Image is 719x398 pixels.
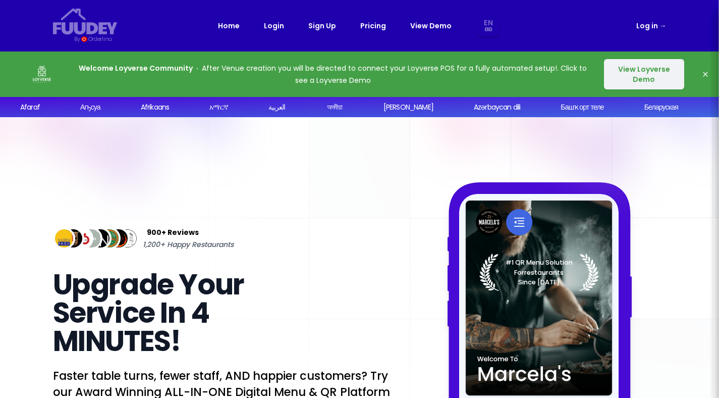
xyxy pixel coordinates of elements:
span: → [659,21,667,31]
a: Login [264,20,284,32]
img: Review Img [80,227,102,250]
img: Review Img [53,227,76,250]
button: View Loyverse Demo [604,59,684,89]
div: العربية [268,102,285,113]
svg: {/* Added fill="currentColor" here */} {/* This rectangle defines the background. Its explicit fi... [53,8,118,35]
img: Review Img [89,227,112,250]
div: অসমীয়া [327,102,343,113]
img: Review Img [116,227,139,250]
div: Orderlina [88,35,112,43]
img: Review Img [71,227,93,250]
p: After Venue creation you will be directed to connect your Loyverse POS for a fully automated setu... [77,62,589,86]
img: Laurel [479,254,598,291]
div: Башҡорт теле [561,102,603,113]
img: Review Img [107,227,130,250]
div: [PERSON_NAME] [383,102,433,113]
a: Pricing [360,20,386,32]
strong: Welcome Loyverse Community [79,63,193,73]
div: By [74,35,80,43]
div: Afaraf [20,102,40,113]
div: Беларуская [644,102,678,113]
a: View Demo [410,20,452,32]
div: Аҧсуа [80,102,100,113]
a: Home [218,20,240,32]
div: Azərbaycan dili [474,102,520,113]
img: Review Img [62,227,84,250]
img: Review Img [98,227,121,250]
a: Log in [636,20,667,32]
a: Sign Up [308,20,336,32]
div: አማርኛ [209,102,228,113]
span: 1,200+ Happy Restaurants [143,238,234,251]
div: Afrikaans [141,102,169,113]
span: 900+ Reviews [147,226,199,238]
span: Upgrade Your Service In 4 MINUTES! [53,265,244,361]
